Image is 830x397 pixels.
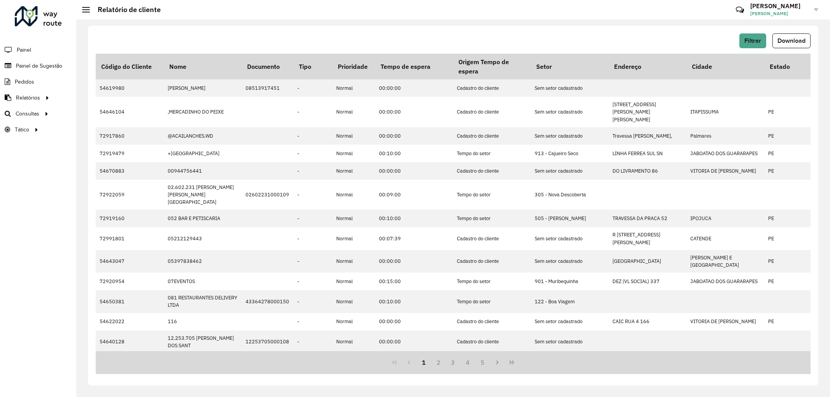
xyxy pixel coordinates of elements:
[293,127,332,145] td: -
[686,54,764,79] th: Cidade
[609,227,686,250] td: R [STREET_ADDRESS][PERSON_NAME]
[164,227,242,250] td: 05212129443
[15,78,34,86] span: Pedidos
[609,145,686,162] td: LINHA FERREA SUL SN
[293,162,332,180] td: -
[96,250,164,273] td: 54643047
[686,97,764,127] td: ITAPISSUMA
[96,54,164,79] th: Código do Cliente
[96,127,164,145] td: 72917860
[416,355,431,370] button: 1
[332,273,375,290] td: Normal
[164,273,242,290] td: 07EVENTOS
[531,273,609,290] td: 901 - Muribequinha
[332,127,375,145] td: Normal
[686,210,764,227] td: IPOJUCA
[164,162,242,180] td: 00944756441
[531,210,609,227] td: 505 - [PERSON_NAME]
[16,94,40,102] span: Relatórios
[164,127,242,145] td: @ACAILANCHES.WD
[96,227,164,250] td: 72991801
[431,355,446,370] button: 2
[332,313,375,331] td: Normal
[164,210,242,227] td: 052 BAR E PETISCARIA
[332,180,375,210] td: Normal
[375,54,453,79] th: Tempo de espera
[332,79,375,97] td: Normal
[332,210,375,227] td: Normal
[453,54,531,79] th: Origem Tempo de espera
[164,54,242,79] th: Nome
[609,210,686,227] td: TRAVESSA DA PRACA 52
[686,250,764,273] td: [PERSON_NAME] E [GEOGRAPHIC_DATA]
[453,79,531,97] td: Cadastro do cliente
[375,127,453,145] td: 00:00:00
[164,331,242,353] td: 12.253.705 [PERSON_NAME] DOS SANT
[242,180,293,210] td: 02602231000109
[332,250,375,273] td: Normal
[293,273,332,290] td: -
[164,290,242,313] td: 081 RESTAURANTES DELIVERY LTDA
[375,145,453,162] td: 00:10:00
[164,313,242,331] td: 116
[375,273,453,290] td: 00:15:00
[375,250,453,273] td: 00:00:00
[96,290,164,313] td: 54650381
[490,355,505,370] button: Next Page
[446,355,461,370] button: 3
[531,331,609,353] td: Sem setor cadastrado
[453,250,531,273] td: Cadastro do cliente
[453,210,531,227] td: Tempo do setor
[453,180,531,210] td: Tempo do setor
[453,145,531,162] td: Tempo do setor
[453,331,531,353] td: Cadastro do cliente
[739,33,766,48] button: Filtrar
[293,210,332,227] td: -
[609,313,686,331] td: CAIC RUA 4 166
[242,290,293,313] td: 43364278000150
[96,210,164,227] td: 72919160
[96,79,164,97] td: 54619980
[750,2,809,10] h3: [PERSON_NAME]
[164,145,242,162] td: +[GEOGRAPHIC_DATA]
[16,110,39,118] span: Consultas
[453,127,531,145] td: Cadastro do cliente
[164,97,242,127] td: ,MERCADINHO DO PEIXE
[332,54,375,79] th: Prioridade
[609,54,686,79] th: Endereço
[293,250,332,273] td: -
[164,250,242,273] td: 05397838462
[332,331,375,353] td: Normal
[96,97,164,127] td: 54646104
[531,145,609,162] td: 913 - Cajueiro Seco
[90,5,161,14] h2: Relatório de cliente
[750,10,809,17] span: [PERSON_NAME]
[460,355,475,370] button: 4
[375,290,453,313] td: 00:10:00
[293,180,332,210] td: -
[531,250,609,273] td: Sem setor cadastrado
[686,313,764,331] td: VITORIA DE [PERSON_NAME]
[686,145,764,162] td: JABOATAO DOS GUARARAPES
[453,227,531,250] td: Cadastro do cliente
[293,290,332,313] td: -
[453,273,531,290] td: Tempo do setor
[375,313,453,331] td: 00:00:00
[531,162,609,180] td: Sem setor cadastrado
[332,162,375,180] td: Normal
[332,290,375,313] td: Normal
[453,97,531,127] td: Cadastro do cliente
[686,273,764,290] td: JABOATAO DOS GUARARAPES
[375,227,453,250] td: 00:07:39
[531,79,609,97] td: Sem setor cadastrado
[242,54,293,79] th: Documento
[17,46,31,54] span: Painel
[96,273,164,290] td: 72920954
[453,290,531,313] td: Tempo do setor
[686,227,764,250] td: CATENDE
[531,127,609,145] td: Sem setor cadastrado
[375,162,453,180] td: 00:00:00
[531,54,609,79] th: Setor
[375,210,453,227] td: 00:10:00
[744,37,761,44] span: Filtrar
